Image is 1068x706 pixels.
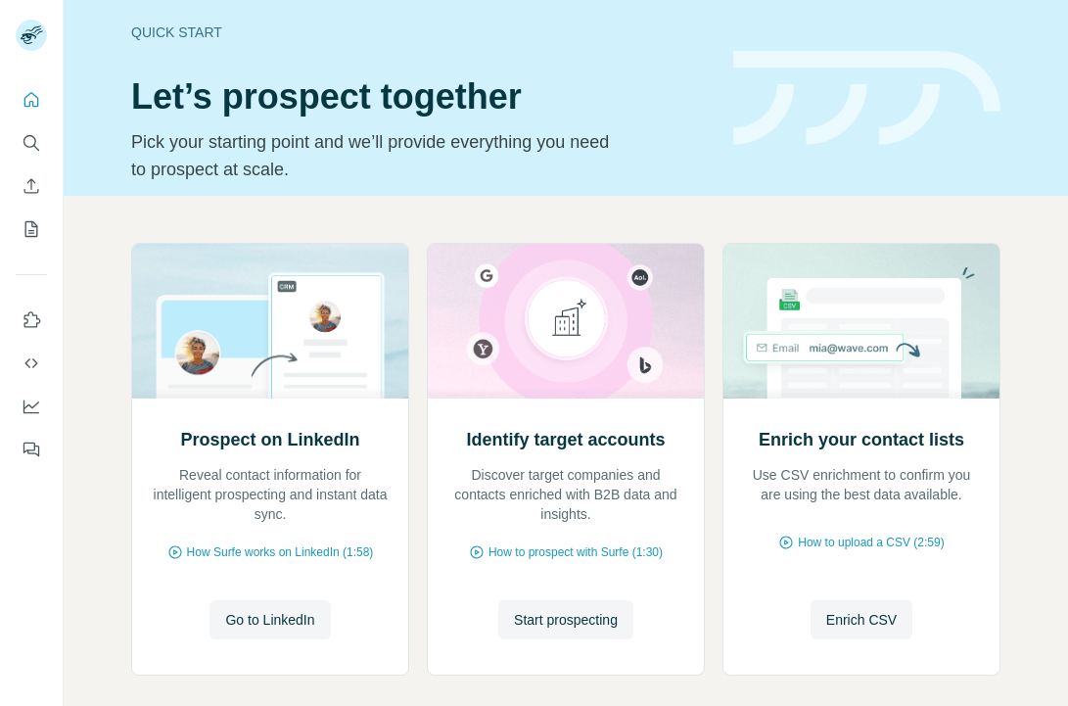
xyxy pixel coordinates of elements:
span: How to prospect with Surfe (1:30) [488,543,663,561]
button: Quick start [16,82,47,118]
button: Enrich CSV [811,600,912,639]
h1: Let’s prospect together [131,77,710,117]
img: banner [733,51,1000,146]
h2: Identify target accounts [466,426,665,453]
div: Quick start [131,23,710,42]
button: Use Surfe API [16,346,47,381]
span: Enrich CSV [826,610,897,630]
button: Go to LinkedIn [209,600,330,639]
p: Pick your starting point and we’ll provide everything you need to prospect at scale. [131,128,622,183]
h2: Enrich your contact lists [759,426,964,453]
button: Feedback [16,432,47,467]
h2: Prospect on LinkedIn [180,426,359,453]
p: Discover target companies and contacts enriched with B2B data and insights. [447,465,684,524]
button: My lists [16,212,47,247]
span: How to upload a CSV (2:59) [798,534,944,551]
button: Dashboard [16,389,47,424]
button: Use Surfe on LinkedIn [16,303,47,338]
img: Enrich your contact lists [722,244,1000,399]
img: Identify target accounts [427,244,705,399]
button: Search [16,125,47,161]
span: Start prospecting [514,610,618,630]
button: Enrich CSV [16,168,47,204]
p: Reveal contact information for intelligent prospecting and instant data sync. [152,465,389,524]
span: How Surfe works on LinkedIn (1:58) [187,543,374,561]
p: Use CSV enrichment to confirm you are using the best data available. [743,465,980,504]
button: Start prospecting [498,600,633,639]
span: Go to LinkedIn [225,610,314,630]
img: Prospect on LinkedIn [131,244,409,399]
